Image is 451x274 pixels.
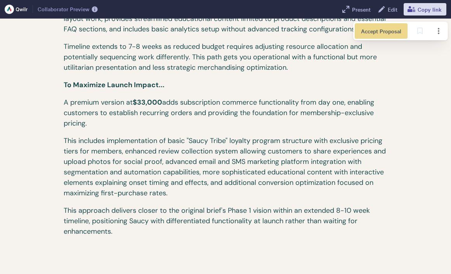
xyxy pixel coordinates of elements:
[418,6,442,12] span: Copy link
[350,6,371,12] span: Present
[386,6,397,12] span: Edit
[355,23,408,39] button: Accept Proposal
[374,3,401,16] a: Edit
[90,5,99,14] button: More info
[361,27,401,35] span: Accept Proposal
[431,23,446,39] button: Page options
[404,3,446,16] button: Copy link
[64,136,388,205] p: This includes implementation of basic "Saucy Tribe" loyalty program structure with exclusive pric...
[64,97,388,136] p: A premium version at adds subscription commerce functionality from day one, enabling customers to...
[338,3,374,16] button: Present
[2,3,31,16] button: Qwilr logo
[64,205,388,244] p: This approach delivers closer to the original brief's Phase 1 vision within an extended 8-10 week...
[38,6,89,13] span: Collaborator Preview
[64,41,388,80] p: Timeline extends to 7-8 weeks as reduced budget requires adjusting resource allocation and potent...
[5,5,28,14] img: Qwilr logo
[64,80,165,90] span: To Maximize Launch Impact...
[133,98,162,107] span: $33,000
